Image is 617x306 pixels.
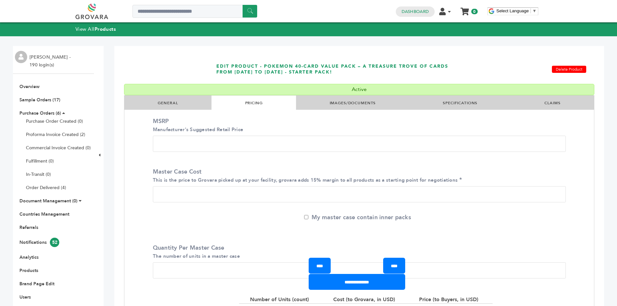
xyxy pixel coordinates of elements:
h1: EDIT PRODUCT - Pokemon 40-Card Value Pack – A Treasure Trove of Cards from [DATE] to [DATE] - Sta... [216,54,451,84]
a: Purchase Orders (6) [19,110,61,116]
a: Brand Page Edit [19,281,54,287]
a: Fulfillment (0) [26,158,54,164]
label: Quantity Per Master Case [153,244,563,260]
small: Manufacturer's Suggested Retail Price [153,126,244,133]
a: PRICING [245,100,263,106]
a: Users [19,294,31,300]
a: Purchase Order Created (0) [26,118,83,124]
a: Products [19,267,38,274]
label: My master case contain inner packs [304,213,411,221]
a: Sample Orders (17) [19,97,60,103]
input: My master case contain inner packs [304,215,308,219]
div: Cost (to Grovara, in USD) [333,296,398,303]
a: IMAGES/DOCUMENTS [330,100,376,106]
small: This is the price to Grovara picked up at your facility, grovara adds 15% margin to all products ... [153,177,458,183]
a: Proforma Invoice Created (2) [26,131,85,138]
a: Document Management (0) [19,198,77,204]
a: View AllProducts [75,26,116,32]
input: Search a product or brand... [132,5,257,18]
strong: Products [95,26,116,32]
a: GENERAL [158,100,178,106]
a: Analytics [19,254,39,260]
span: 0 [471,9,477,14]
label: MSRP [153,117,563,133]
span: ▼ [532,8,537,13]
a: Referrals [19,224,38,231]
small: The number of units in a master case [153,253,240,259]
a: CLAIMS [544,100,560,106]
img: profile.png [15,51,27,63]
a: Delete Product [552,66,586,73]
a: Overview [19,84,40,90]
a: My Cart [461,6,468,13]
span: Select Language [497,8,529,13]
a: Commercial Invoice Created (0) [26,145,91,151]
div: Active [124,84,594,95]
li: [PERSON_NAME] - 190 login(s) [29,53,72,69]
div: Price (to Buyers, in USD) [419,296,482,303]
a: Notifications52 [19,239,59,245]
a: In-Transit (0) [26,171,51,177]
a: Order Delivered (4) [26,185,66,191]
label: Master Case Cost [153,168,563,184]
a: Countries Management [19,211,69,217]
a: Select Language​ [497,8,537,13]
a: SPECIFICATIONS [443,100,477,106]
span: 52 [50,238,59,247]
div: Number of Units (count) [250,296,312,303]
a: Dashboard [402,9,429,15]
